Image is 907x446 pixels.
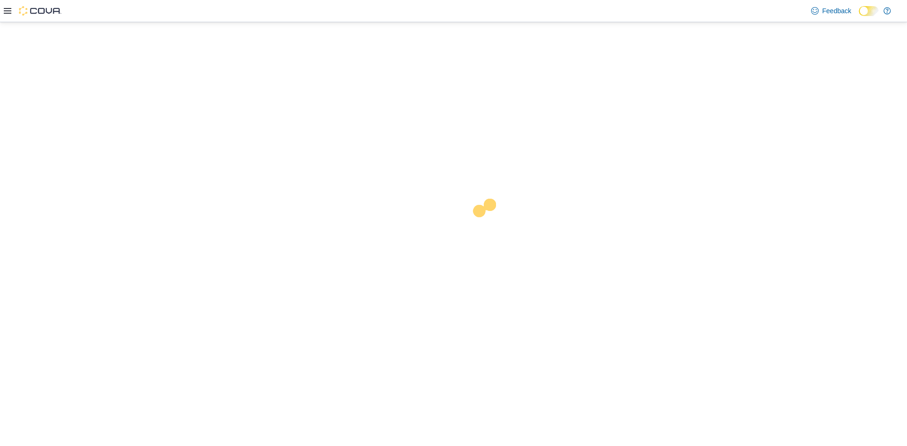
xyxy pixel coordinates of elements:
span: Dark Mode [859,16,859,17]
img: cova-loader [453,192,524,262]
img: Cova [19,6,61,16]
input: Dark Mode [859,6,879,16]
a: Feedback [807,1,855,20]
span: Feedback [822,6,851,16]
